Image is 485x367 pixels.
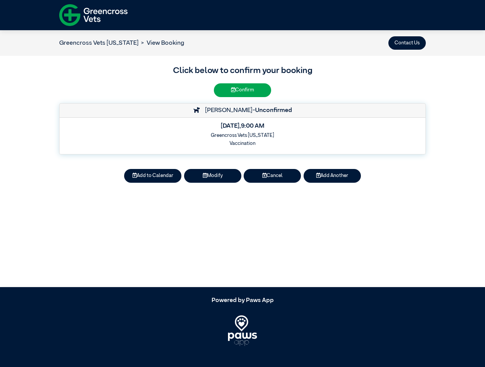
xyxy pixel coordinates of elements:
[65,123,420,130] h5: [DATE] , 9:00 AM
[244,169,301,182] button: Cancel
[59,65,426,78] h3: Click below to confirm your booking
[214,83,271,97] button: Confirm
[139,39,184,48] li: View Booking
[252,107,292,114] span: -
[65,133,420,138] h6: Greencross Vets [US_STATE]
[228,315,257,346] img: PawsApp
[201,107,252,114] span: [PERSON_NAME]
[304,169,361,182] button: Add Another
[59,40,139,46] a: Greencross Vets [US_STATE]
[59,297,426,304] h5: Powered by Paws App
[59,2,128,28] img: f-logo
[124,169,181,182] button: Add to Calendar
[184,169,241,182] button: Modify
[255,107,292,114] strong: Unconfirmed
[59,39,184,48] nav: breadcrumb
[65,141,420,146] h6: Vaccination
[388,36,426,50] button: Contact Us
